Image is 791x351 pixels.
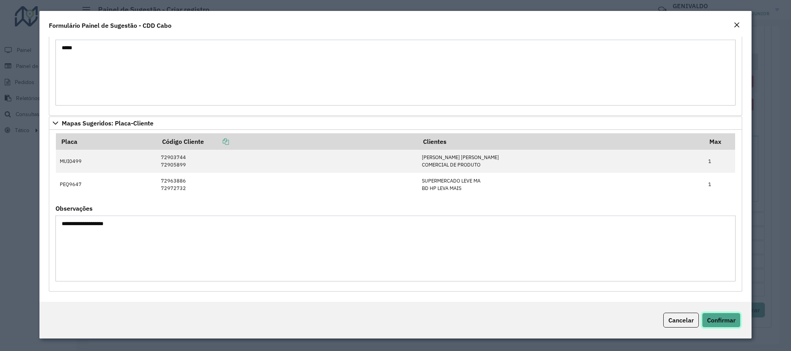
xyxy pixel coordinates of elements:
[418,150,704,173] td: [PERSON_NAME] [PERSON_NAME] COMERCIAL DE PRODUTO
[731,20,742,30] button: Close
[418,133,704,150] th: Clientes
[157,133,418,150] th: Código Cliente
[49,130,742,292] div: Mapas Sugeridos: Placa-Cliente
[49,116,742,130] a: Mapas Sugeridos: Placa-Cliente
[704,150,735,173] td: 1
[668,316,694,324] span: Cancelar
[418,173,704,196] td: SUPERMERCADO LEVE MA BD HP LEVA MAIS
[56,150,157,173] td: MUI0499
[204,138,229,145] a: Copiar
[704,173,735,196] td: 1
[707,316,736,324] span: Confirmar
[734,22,740,28] em: Fechar
[62,120,154,126] span: Mapas Sugeridos: Placa-Cliente
[704,133,735,150] th: Max
[55,204,93,213] label: Observações
[56,173,157,196] td: PEQ9647
[56,133,157,150] th: Placa
[663,313,699,328] button: Cancelar
[157,173,418,196] td: 72963886 72972732
[49,21,171,30] h4: Formulário Painel de Sugestão - CDD Cabo
[157,150,418,173] td: 72903744 72905899
[702,313,741,328] button: Confirmar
